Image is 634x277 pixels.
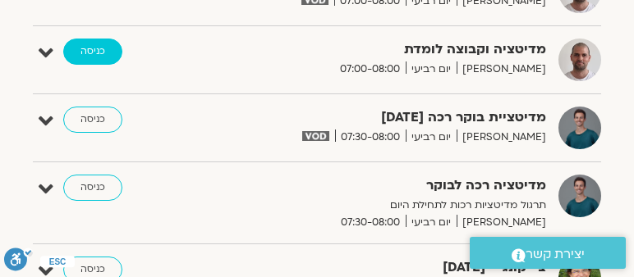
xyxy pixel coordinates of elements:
span: [PERSON_NAME] [457,129,546,146]
span: 07:30-08:00 [335,214,406,231]
span: 07:30-08:00 [335,129,406,146]
a: כניסה [63,175,122,201]
a: כניסה [63,107,122,133]
img: vodicon [302,131,329,141]
a: כניסה [63,39,122,65]
span: יום רביעי [406,214,457,231]
span: יצירת קשר [526,243,585,266]
span: יום רביעי [406,61,457,78]
span: [PERSON_NAME] [457,61,546,78]
strong: מדיטציה רכה לבוקר [257,175,546,197]
p: תרגול מדיטציות רכות לתחילת היום [257,197,546,214]
strong: מדיטציה וקבוצה לומדת [257,39,546,61]
span: 07:00-08:00 [334,61,406,78]
span: יום רביעי [406,129,457,146]
strong: מדיטציית בוקר רכה [DATE] [257,107,546,129]
a: יצירת קשר [470,237,626,269]
span: [PERSON_NAME] [457,214,546,231]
